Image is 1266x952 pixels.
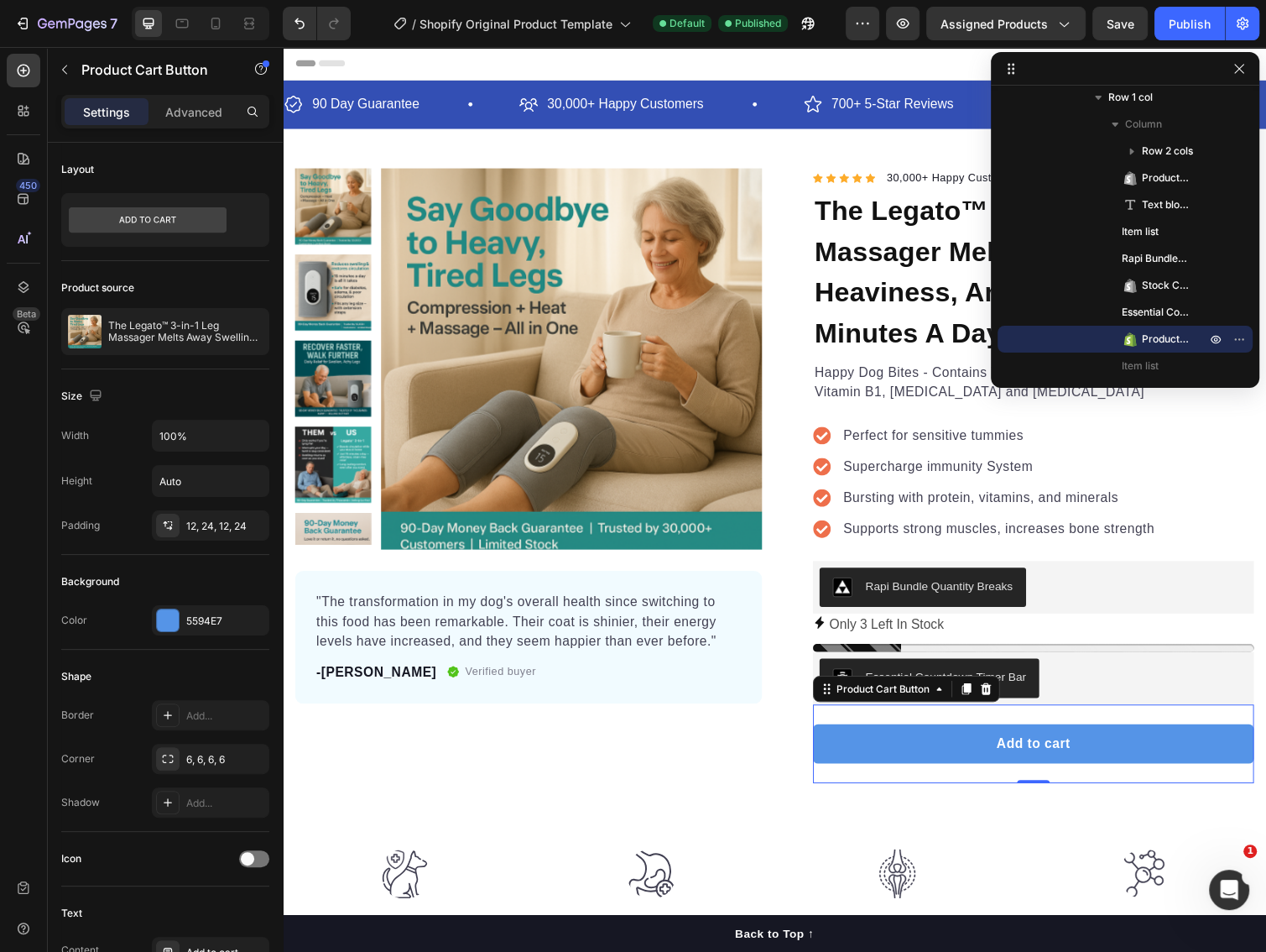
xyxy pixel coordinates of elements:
div: Product Cart Button [564,650,665,665]
p: 30,000+ Happy Customers [618,126,758,143]
div: Add to cart [731,704,806,724]
div: Shadow [61,795,100,810]
p: 90 Day Guarantee [818,47,928,71]
button: 7 [7,7,125,40]
p: Perfect for sensitive tummies [574,388,893,408]
div: Publish [1169,15,1211,33]
p: Supercharge immunity System [574,420,893,440]
input: Auto [153,466,268,496]
div: Layout [61,162,94,177]
iframe: Intercom live chat [1209,870,1249,910]
span: Row 2 cols [1142,143,1193,160]
p: Happy Dog Bites - Contains Vitamin C, [MEDICAL_DATA], Vitamin B2, Vitamin B1, [MEDICAL_DATA] and ... [544,323,992,364]
button: Publish [1154,7,1225,40]
div: 5594E7 [186,614,265,629]
span: Shopify Original Product Template [419,15,612,33]
span: Row 1 col [1108,89,1153,106]
img: CJjMu9e-54QDEAE=.png [563,543,583,563]
p: Bursting with protein, vitamins, and minerals [574,452,893,472]
span: / [412,15,416,33]
div: Border [61,708,94,723]
span: Product Cart Button [1142,331,1189,348]
p: -[PERSON_NAME] [34,630,158,651]
span: Save [1107,17,1134,31]
div: Essential Countdown Timer Bar [597,636,761,654]
p: Advanced [165,103,222,121]
span: Stock Counter [1142,277,1189,294]
div: Color [61,613,87,628]
div: Width [61,428,89,443]
span: Rapi Bundle Quantity Breaks [1122,250,1189,267]
div: Shape [61,669,91,684]
div: Icon [61,851,81,866]
h1: The Legato™ 3-in-1 Leg Massager Melts Away Swelling, Heaviness, And Pain In Just 15 Minutes A Day. [543,145,994,315]
img: 495611768014373769-d4ab8aed-d63a-4024-af0b-f0a1f434b09a.svg [604,821,654,872]
p: Improve sleep quality [14,887,237,912]
div: Size [61,385,106,408]
p: Settings [83,103,130,121]
div: Product source [61,280,134,296]
p: Only 3 Left In Stock [560,580,677,604]
div: Corner [61,751,95,766]
div: 12, 24, 12, 24 [186,519,265,534]
button: Assigned Products [926,7,1086,40]
p: Promote healthy breathing [518,887,741,912]
span: Product Title [1142,170,1189,186]
div: Padding [61,518,100,533]
span: 1 [1243,845,1257,858]
p: "The transformation in my dog's overall health since switching to this food has been remarkable. ... [34,558,469,619]
p: The Legato™ 3-in-1 Leg Massager Melts Away Swelling, Heaviness, And Pain In Just 15 Minutes A Day. [108,320,263,343]
div: Undo/Redo [283,7,351,40]
span: Essential Countdown Timer Bar [1122,304,1189,321]
p: 7 [110,13,117,34]
div: 6, 6, 6, 6 [186,752,265,767]
img: CPzKxLTD4_UCEAE=.png [563,636,583,656]
iframe: Design area [283,47,1266,952]
span: Text block [1142,196,1189,213]
p: Boost daytime energy [771,887,993,912]
img: 495611768014373769-1841055a-c466-405c-aa1d-460d2394428c.svg [352,821,403,872]
img: 495611768014373769-1cbd2799-6668-40fe-84ba-e8b6c9135f18.svg [857,821,907,872]
div: Height [61,473,92,489]
div: Add... [186,709,265,724]
span: Published [735,16,781,31]
button: Rapi Bundle Quantity Breaks [550,533,761,573]
span: Item list [1122,223,1159,240]
button: Essential Countdown Timer Bar [550,626,774,667]
div: Rapi Bundle Quantity Breaks [597,543,748,561]
button: Save [1092,7,1148,40]
p: 700+ 5-Star Reviews [562,47,687,71]
p: Reduce night-time disturbances [267,887,489,935]
span: Item list [1122,358,1159,374]
p: Verified buyer [187,631,260,648]
span: Default [669,16,705,31]
img: product feature img [68,315,102,348]
span: Column [1125,116,1162,133]
div: Add... [186,796,265,811]
span: Assigned Products [940,15,1048,33]
div: Beta [13,307,40,321]
div: Text [61,906,82,921]
p: Product Cart Button [81,60,224,80]
input: Auto [153,421,268,451]
p: Supports strong muscles, increases bone strength [574,484,893,504]
button: Add to cart [543,693,994,734]
img: 495611768014373769-102daaca-9cf2-4711-8f44-7b8313c0763d.svg [100,821,150,872]
div: Back to Top ↑ [463,899,544,917]
div: 450 [16,179,40,192]
div: Background [61,574,119,589]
